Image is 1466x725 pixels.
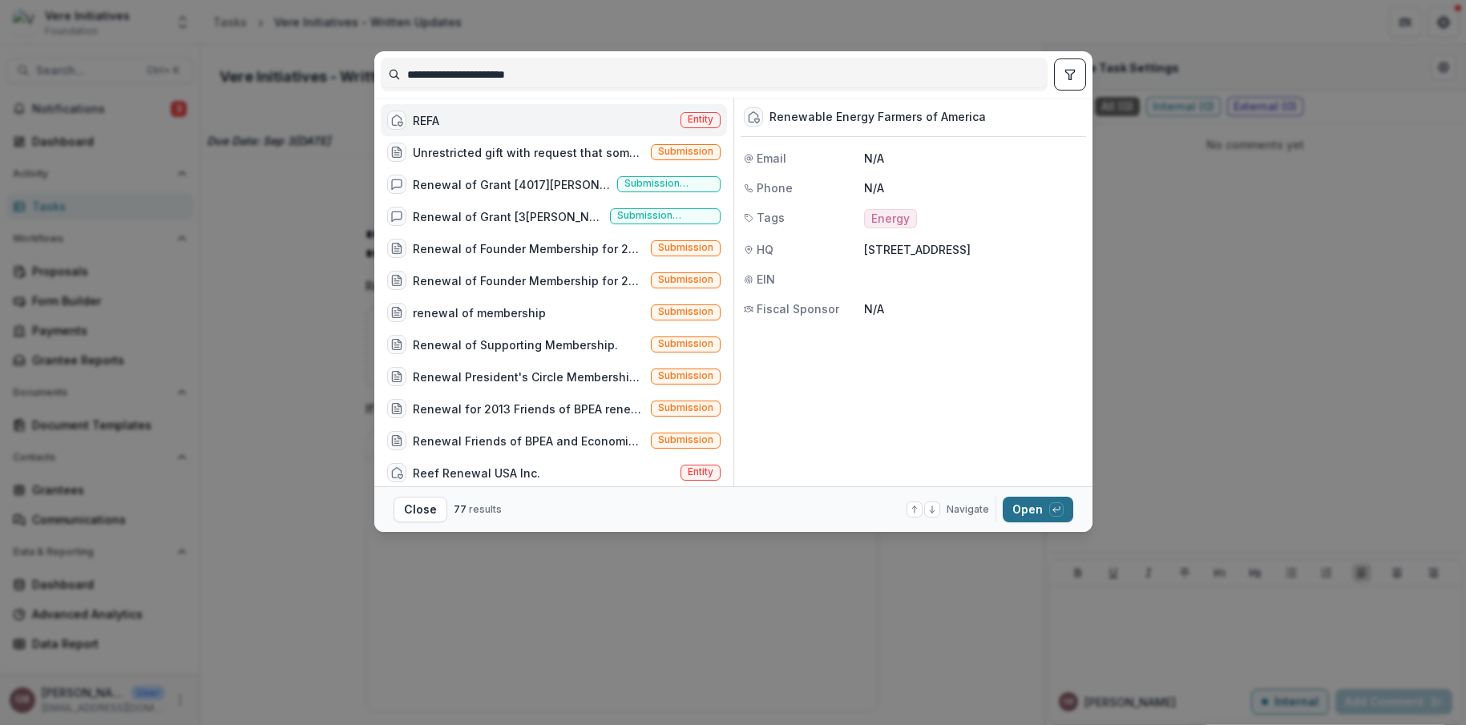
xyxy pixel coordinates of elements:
[394,497,447,522] button: Close
[658,306,713,317] span: Submission
[757,241,773,258] span: HQ
[658,402,713,413] span: Submission
[757,150,786,167] span: Email
[413,465,540,481] div: Reef Renewal USA Inc.
[658,146,713,157] span: Submission
[413,272,644,289] div: Renewal of Founder Membership for 2018-20[DATE]n [DATE]port of children, teens and young adults i...
[413,336,618,353] div: Renewal of Supporting Membership.
[658,274,713,285] span: Submission
[413,369,644,385] div: Renewal President's Circle Membership for 2014-15
[413,240,644,257] div: Renewal of Founder Membership for 20[DATE]0[DATE] to be disbursed in 4 equal annual installments ...
[864,150,1083,167] p: N/A
[469,503,502,515] span: results
[413,304,546,321] div: renewal of membership
[1054,58,1086,91] button: toggle filters
[947,502,989,517] span: Navigate
[658,434,713,445] span: Submission
[413,401,644,417] div: Renewal for 2013 Friends of BPEA renewal and 2013 Economic Studies Council Membership[PERSON_NAME...
[617,210,713,221] span: Submission comment
[413,208,604,225] div: Renewal of Grant [3[PERSON_NAME].
[864,300,1083,317] p: N/A
[413,144,644,161] div: Unrestricted gift with request that some portion be directed to: (1) energy efficiency, alternati...
[658,242,713,253] span: Submission
[864,179,1083,196] p: N/A
[454,503,466,515] span: 77
[769,111,986,124] div: Renewable Energy Farmers of America
[871,212,910,226] span: Energy
[757,300,839,317] span: Fiscal Sponsor
[688,466,713,477] span: Entity
[757,179,793,196] span: Phone
[413,112,439,129] div: REFA
[688,114,713,125] span: Entity
[413,176,611,193] div: Renewal of Grant [4017][PERSON_NAME].
[1003,497,1073,522] button: Open
[624,178,713,189] span: Submission comment
[413,433,644,449] div: Renewal Friends of BPEA and Economic Studies Council Member[PERSON_NAME] req.)
[757,209,785,226] span: Tags
[757,271,775,288] span: EIN
[658,338,713,349] span: Submission
[864,241,1083,258] p: [STREET_ADDRESS]
[658,370,713,381] span: Submission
